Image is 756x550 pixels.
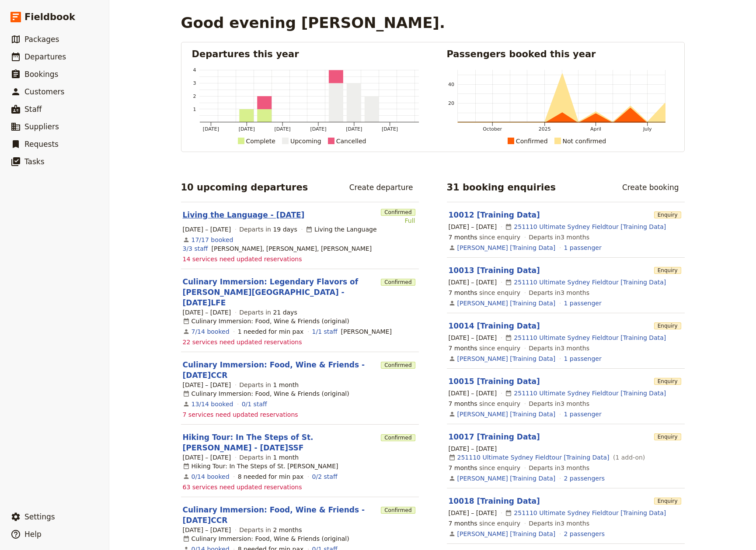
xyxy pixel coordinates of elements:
div: Cancelled [336,136,366,146]
span: Requests [24,140,59,149]
span: Departs in [239,381,299,389]
div: Full [381,216,415,225]
span: Bookings [24,70,58,79]
span: 21 days [273,309,297,316]
a: View the passengers for this booking [564,299,602,308]
div: Culinary Immersion: Food, Wine & Friends (original) [183,389,349,398]
span: since enquiry [449,288,521,297]
span: Departs in [239,526,302,534]
tspan: 20 [448,100,454,106]
span: Departs in 3 months [529,344,589,353]
h2: Departures this year [192,48,419,61]
a: [PERSON_NAME] [Training Data] [457,529,556,538]
a: View the bookings for this departure [192,472,230,481]
a: View the passengers for this booking [564,410,602,419]
h2: 10 upcoming departures [181,181,308,194]
span: Susy Patrito [341,327,392,336]
a: View the passengers for this booking [564,474,605,483]
span: 7 months [449,520,477,527]
tspan: [DATE] [202,126,219,132]
span: Fieldbook [24,10,75,24]
tspan: 2 [193,93,196,99]
span: 7 months [449,464,477,471]
tspan: [DATE] [274,126,290,132]
a: 251110 Ultimate Sydney Fieldtour [Training Data] [457,453,610,462]
div: Confirmed [516,136,548,146]
a: [PERSON_NAME] [Training Data] [457,410,556,419]
a: Culinary Immersion: Food, Wine & Friends - [DATE]CCR [183,505,378,526]
tspan: [DATE] [346,126,362,132]
span: Packages [24,35,59,44]
span: 22 services need updated reservations [183,338,302,346]
div: Culinary Immersion: Food, Wine & Friends (original) [183,534,349,543]
a: 10015 [Training Data] [449,377,540,386]
span: Departs in 3 months [529,464,589,472]
span: Departs in [239,453,299,462]
span: since enquiry [449,233,521,242]
div: 1 needed for min pax [238,327,304,336]
span: [DATE] – [DATE] [183,526,231,534]
div: Culinary Immersion: Food, Wine & Friends (original) [183,317,349,325]
span: Departs in [239,308,297,317]
span: Enquiry [654,211,681,218]
span: Confirmed [381,507,415,514]
span: [DATE] – [DATE] [449,222,497,231]
span: Tasks [24,157,45,166]
div: Complete [246,136,275,146]
span: Customers [24,87,64,96]
tspan: 2025 [538,126,550,132]
span: Enquiry [654,267,681,274]
a: 10013 [Training Data] [449,266,540,275]
div: Hiking Tour: In The Steps of St. [PERSON_NAME] [183,462,338,470]
tspan: April [590,126,601,132]
span: [DATE] – [DATE] [183,453,231,462]
div: Not confirmed [563,136,606,146]
tspan: [DATE] [382,126,398,132]
span: 14 services need updated reservations [183,255,302,263]
span: Enquiry [654,378,681,385]
span: [DATE] – [DATE] [449,508,497,517]
span: 7 services need updated reservations [183,410,298,419]
a: 1/1 staff [312,327,338,336]
span: ( 1 add-on ) [611,453,645,462]
span: Departs in 3 months [529,233,589,242]
a: 0/2 staff [312,472,338,481]
span: Departures [24,52,66,61]
span: 19 days [273,226,297,233]
span: 7 months [449,345,477,352]
a: View the bookings for this departure [192,400,233,408]
tspan: October [483,126,502,132]
a: 3/3 staff [183,244,208,253]
span: [DATE] – [DATE] [449,444,497,453]
a: 251110 Ultimate Sydney Fieldtour [Training Data] [514,389,666,398]
span: Suppliers [24,122,59,131]
a: 251110 Ultimate Sydney Fieldtour [Training Data] [514,333,666,342]
a: 10014 [Training Data] [449,322,540,330]
span: [DATE] – [DATE] [183,381,231,389]
a: Culinary Immersion: Food, Wine & Friends - [DATE]CCR [183,360,378,381]
a: View the passengers for this booking [564,354,602,363]
span: Confirmed [381,279,415,286]
span: Departs in [239,225,297,234]
tspan: [DATE] [238,126,254,132]
span: Enquiry [654,498,681,505]
a: View the passengers for this booking [564,529,605,538]
span: since enquiry [449,399,521,408]
a: Hiking Tour: In The Steps of St. [PERSON_NAME] - [DATE]SSF [183,432,378,453]
a: 10017 [Training Data] [449,432,540,441]
span: Confirmed [381,434,415,441]
h2: Passengers booked this year [447,48,674,61]
h1: Good evening [PERSON_NAME]. [181,14,445,31]
a: View the bookings for this departure [192,327,230,336]
a: 10018 [Training Data] [449,497,540,505]
span: Departs in 3 months [529,288,589,297]
a: [PERSON_NAME] [Training Data] [457,474,556,483]
div: Living the Language [306,225,377,234]
span: Enquiry [654,322,681,329]
tspan: July [642,126,651,132]
a: 251110 Ultimate Sydney Fieldtour [Training Data] [514,222,666,231]
span: 1 month [273,454,299,461]
tspan: [DATE] [310,126,326,132]
span: since enquiry [449,519,521,528]
span: Departs in 3 months [529,399,589,408]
